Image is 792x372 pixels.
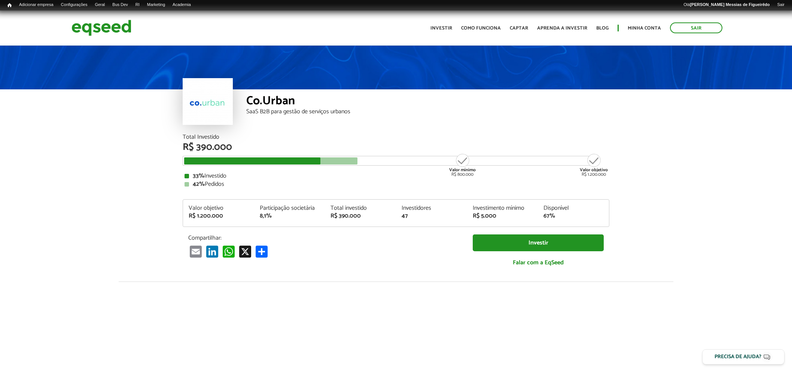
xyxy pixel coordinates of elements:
[473,255,604,270] a: Falar com a EqSeed
[238,245,253,258] a: X
[402,205,462,211] div: Investidores
[628,26,661,31] a: Minha conta
[461,26,501,31] a: Como funciona
[543,205,603,211] div: Disponível
[183,142,609,152] div: R$ 390.000
[246,95,609,109] div: Co.Urban
[193,171,204,181] strong: 33%
[537,26,587,31] a: Aprenda a investir
[205,245,220,258] a: LinkedIn
[132,2,143,8] a: RI
[543,213,603,219] div: 67%
[448,153,476,177] div: R$ 800.000
[57,2,91,8] a: Configurações
[670,22,722,33] a: Sair
[260,205,320,211] div: Participação societária
[596,26,609,31] a: Blog
[580,166,608,173] strong: Valor objetivo
[254,245,269,258] a: Compartilhar
[71,18,131,38] img: EqSeed
[193,179,205,189] strong: 42%
[773,2,788,8] a: Sair
[188,245,203,258] a: Email
[680,2,773,8] a: Olá[PERSON_NAME] Messias de Figueirêdo
[91,2,109,8] a: Geral
[7,3,12,8] span: Início
[169,2,195,8] a: Academia
[330,213,390,219] div: R$ 390.000
[690,2,770,7] strong: [PERSON_NAME] Messias de Figueirêdo
[189,205,249,211] div: Valor objetivo
[185,181,607,187] div: Pedidos
[473,234,604,251] a: Investir
[246,109,609,115] div: SaaS B2B para gestão de serviços urbanos
[15,2,57,8] a: Adicionar empresa
[4,2,15,9] a: Início
[430,26,452,31] a: Investir
[330,205,390,211] div: Total investido
[109,2,132,8] a: Bus Dev
[185,173,607,179] div: Investido
[473,213,533,219] div: R$ 5.000
[580,153,608,177] div: R$ 1.200.000
[449,166,476,173] strong: Valor mínimo
[510,26,528,31] a: Captar
[221,245,236,258] a: WhatsApp
[183,134,609,140] div: Total Investido
[189,213,249,219] div: R$ 1.200.000
[402,213,462,219] div: 47
[473,205,533,211] div: Investimento mínimo
[260,213,320,219] div: 8,1%
[143,2,169,8] a: Marketing
[188,234,462,242] p: Compartilhar:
